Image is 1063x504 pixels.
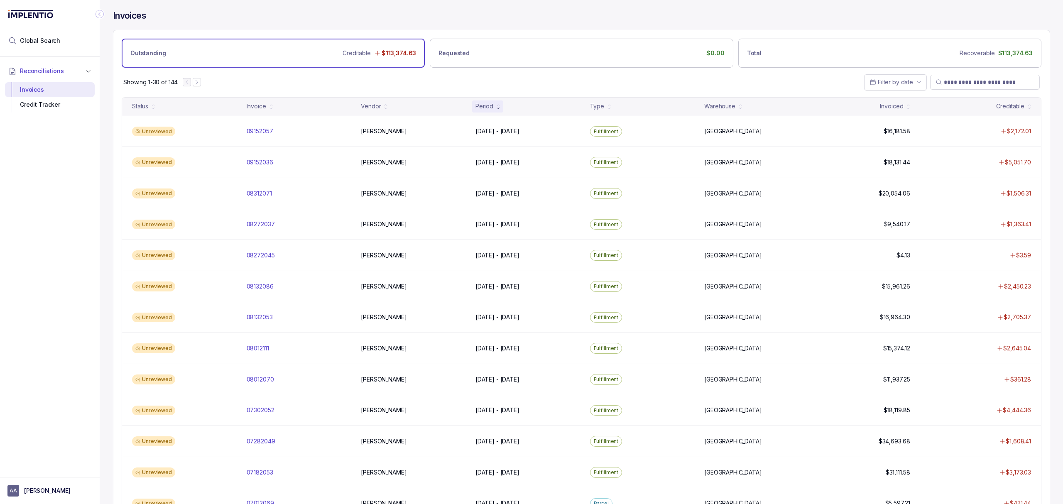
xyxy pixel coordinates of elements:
p: $2,705.37 [1004,313,1031,321]
p: $2,645.04 [1003,344,1031,352]
div: Invoices [12,82,88,97]
h4: Invoices [113,10,146,22]
p: 07282049 [247,437,275,445]
p: [PERSON_NAME] [361,375,407,384]
div: Unreviewed [132,127,175,137]
p: [GEOGRAPHIC_DATA] [704,127,762,135]
p: $3.59 [1016,251,1031,259]
p: [PERSON_NAME] [361,127,407,135]
p: [DATE] - [DATE] [475,158,519,166]
span: Filter by date [878,78,913,86]
p: Fulfillment [594,282,619,291]
div: Period [475,102,493,110]
p: Fulfillment [594,313,619,322]
p: 07302052 [247,406,274,414]
span: Global Search [20,37,60,45]
search: Date Range Picker [870,78,913,86]
p: $16,964.30 [880,313,910,321]
p: [PERSON_NAME] [361,344,407,352]
p: 09152036 [247,158,273,166]
p: Recoverable [960,49,994,57]
p: 08012070 [247,375,274,384]
div: Credit Tracker [12,97,88,112]
p: 08312071 [247,189,272,198]
p: $2,450.23 [1004,282,1031,291]
p: [PERSON_NAME] [361,158,407,166]
p: [DATE] - [DATE] [475,344,519,352]
p: 08132086 [247,282,274,291]
div: Unreviewed [132,374,175,384]
p: Outstanding [130,49,166,57]
div: Creditable [996,102,1024,110]
p: Fulfillment [594,220,619,229]
div: Unreviewed [132,313,175,323]
div: Remaining page entries [123,78,178,86]
p: [PERSON_NAME] [361,251,407,259]
p: [DATE] - [DATE] [475,313,519,321]
p: 07182053 [247,468,273,477]
button: Next Page [193,78,201,86]
p: [DATE] - [DATE] [475,127,519,135]
p: Fulfillment [594,344,619,352]
p: Fulfillment [594,437,619,445]
p: $15,961.26 [882,282,910,291]
div: Status [132,102,148,110]
p: [PERSON_NAME] [361,468,407,477]
p: $113,374.63 [998,49,1033,57]
p: Fulfillment [594,406,619,415]
p: [GEOGRAPHIC_DATA] [704,468,762,477]
div: Unreviewed [132,188,175,198]
div: Unreviewed [132,343,175,353]
p: $34,693.68 [879,437,910,445]
p: $16,181.58 [884,127,910,135]
p: [DATE] - [DATE] [475,468,519,477]
p: [DATE] - [DATE] [475,251,519,259]
p: $113,374.63 [382,49,416,57]
button: Reconciliations [5,62,95,80]
p: [GEOGRAPHIC_DATA] [704,313,762,321]
p: [GEOGRAPHIC_DATA] [704,158,762,166]
div: Unreviewed [132,406,175,416]
p: $31,111.58 [886,468,910,477]
p: $4,444.36 [1003,406,1031,414]
div: Vendor [361,102,381,110]
p: Showing 1-30 of 144 [123,78,178,86]
div: Unreviewed [132,467,175,477]
p: [PERSON_NAME] [361,313,407,321]
p: 08012111 [247,344,269,352]
p: [GEOGRAPHIC_DATA] [704,251,762,259]
div: Invoiced [880,102,903,110]
span: Reconciliations [20,67,64,75]
p: 08272045 [247,251,275,259]
p: $3,173.03 [1006,468,1031,477]
p: Total [747,49,762,57]
div: Invoice [247,102,266,110]
p: Requested [438,49,470,57]
p: [PERSON_NAME] [361,282,407,291]
p: [PERSON_NAME] [361,220,407,228]
p: [DATE] - [DATE] [475,220,519,228]
p: [GEOGRAPHIC_DATA] [704,437,762,445]
span: User initials [7,485,19,497]
p: 08272037 [247,220,275,228]
p: $4.13 [896,251,910,259]
p: $15,374.12 [883,344,910,352]
p: [GEOGRAPHIC_DATA] [704,344,762,352]
p: [PERSON_NAME] [361,189,407,198]
p: Fulfillment [594,375,619,384]
p: $0.00 [706,49,724,57]
p: [PERSON_NAME] [361,437,407,445]
p: [GEOGRAPHIC_DATA] [704,189,762,198]
p: $18,119.85 [884,406,910,414]
p: $18,131.44 [884,158,910,166]
p: 09152057 [247,127,273,135]
button: User initials[PERSON_NAME] [7,485,92,497]
div: Warehouse [704,102,735,110]
p: Fulfillment [594,127,619,136]
p: [GEOGRAPHIC_DATA] [704,282,762,291]
p: [PERSON_NAME] [24,487,71,495]
p: [DATE] - [DATE] [475,189,519,198]
p: Fulfillment [594,251,619,259]
div: Reconciliations [5,81,95,114]
p: $11,937.25 [883,375,910,384]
